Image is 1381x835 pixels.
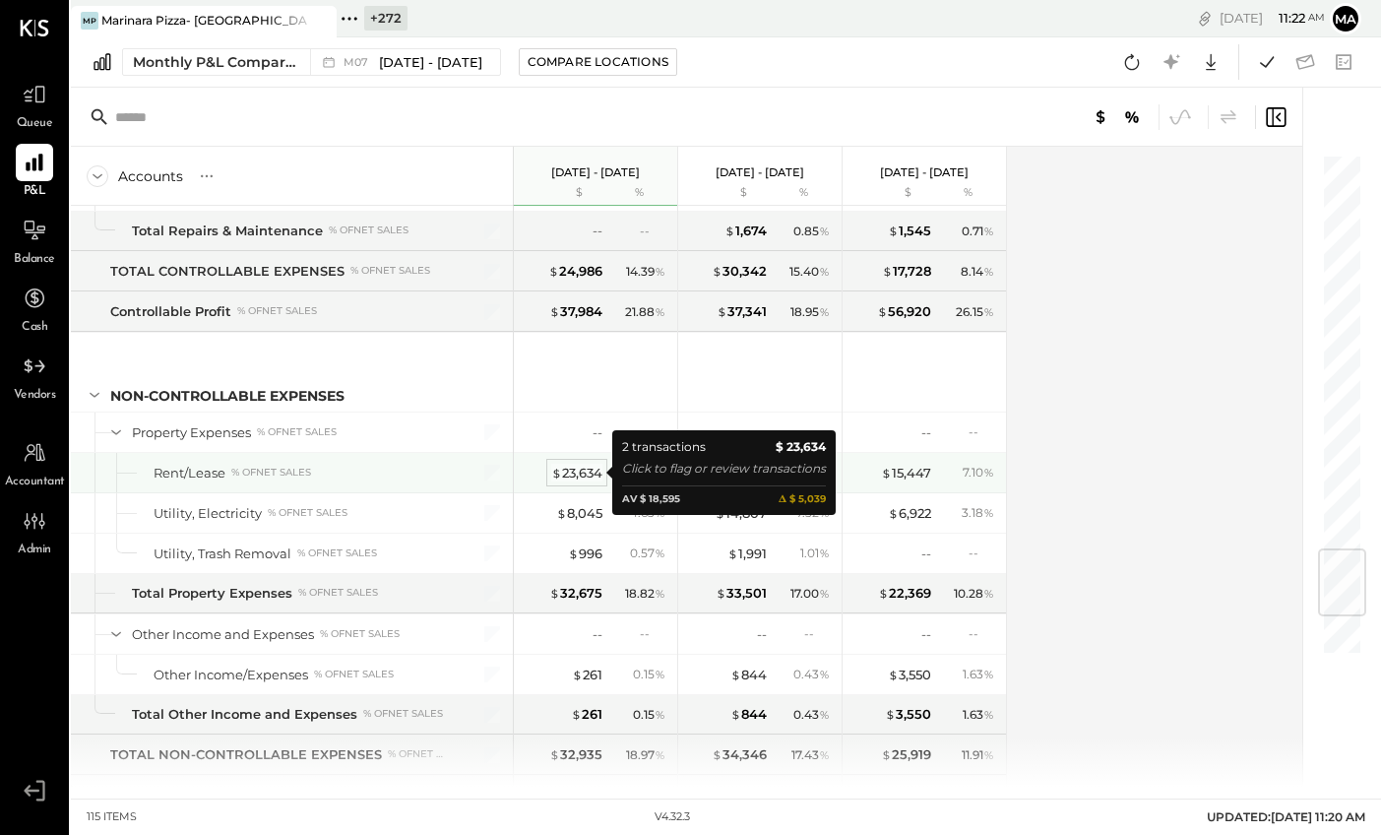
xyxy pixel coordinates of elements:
span: % [983,666,994,681]
div: -- [921,545,931,563]
span: $ [724,223,735,238]
span: % [819,585,830,601]
span: $ [882,263,893,279]
p: [DATE] - [DATE] [551,165,640,179]
span: % [655,666,665,681]
div: 11.91 [962,746,994,764]
span: % [655,585,665,601]
div: -- [921,423,931,442]
div: 2 transactions [622,437,706,457]
div: [DATE] [1220,9,1325,28]
a: Queue [1,76,68,133]
div: + 272 [364,6,408,31]
span: % [819,787,830,803]
span: $ [878,585,889,601]
div: 21.88 [625,303,665,321]
div: 17.43 [791,746,830,764]
span: $ [548,263,559,279]
span: $ [572,667,583,682]
span: $ [551,465,562,481]
span: % [655,706,665,722]
button: Compare Locations [519,48,677,76]
div: 10.28 [954,585,994,603]
div: % of NET SALES [257,425,337,439]
div: Click to flag or review transactions [622,459,826,479]
div: 3,550 [888,666,931,684]
b: $ 23,634 [776,437,826,457]
div: 32,935 [549,745,602,764]
span: Admin [18,542,51,559]
span: P&L [24,183,46,201]
div: Operating Profit [110,786,218,804]
span: $ [888,505,899,521]
div: 17.00 [790,585,830,603]
div: % [936,185,1000,201]
span: M07 [344,57,374,68]
div: 26.15 [956,303,994,321]
div: % of NET SALES [363,707,443,721]
div: Rent/Lease [154,464,225,482]
div: 0.57 [630,545,665,562]
span: % [983,263,994,279]
div: -- [640,625,665,642]
div: 2.91 [634,787,665,804]
div: 2,995 [722,786,767,804]
div: NON-CONTROLLABLE EXPENSES [110,386,345,406]
span: % [819,303,830,319]
div: -- [640,223,665,239]
div: 6,922 [888,504,931,523]
span: $ [712,263,722,279]
div: 18.97 [626,746,665,764]
span: $ [888,667,899,682]
div: 14.39 [626,263,665,281]
div: Compare Locations [528,53,668,70]
div: -- [969,625,994,642]
span: $ [888,223,899,238]
div: 56,920 [877,302,931,321]
p: [DATE] - [DATE] [716,165,804,179]
div: 261 [571,705,602,724]
div: AV $ 18,595 [622,491,680,508]
div: $ [688,185,767,201]
div: 15,447 [881,464,931,482]
div: copy link [1195,8,1215,29]
div: 37,984 [549,302,602,321]
div: 1.63 [963,706,994,724]
div: 0.85 [793,223,830,240]
div: 996 [568,545,602,563]
div: Total Other Income and Expenses [132,705,357,724]
div: Monthly P&L Comparison [133,52,298,72]
span: $ [885,706,896,722]
a: Admin [1,502,68,559]
span: % [819,746,830,762]
div: MP [81,12,98,30]
span: % [983,787,994,803]
div: -- [757,625,767,644]
div: % of NET SALES [237,304,317,318]
span: % [655,787,665,803]
span: $ [717,303,727,319]
div: % of NET SALES [231,466,311,480]
span: % [983,706,994,722]
a: Vendors [1,348,68,405]
div: 30,342 [712,262,767,281]
div: % of NET SALES [388,747,447,761]
a: Cash [1,280,68,337]
div: 0.15 [633,706,665,724]
div: 261 [572,666,602,684]
div: 844 [730,705,767,724]
div: -- [593,222,602,240]
span: $ [549,303,560,319]
a: P&L [1,144,68,201]
div: Accounts [118,166,183,186]
div: % of NET SALES [314,668,394,681]
div: -- [640,423,665,440]
div: 8.14 [961,263,994,281]
span: $ [715,505,725,521]
span: $ [881,465,892,481]
div: 1,674 [724,222,767,240]
div: 7.10 [963,464,994,482]
span: $ [730,706,741,722]
div: Controllable Profit [110,302,231,321]
span: % [983,464,994,480]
